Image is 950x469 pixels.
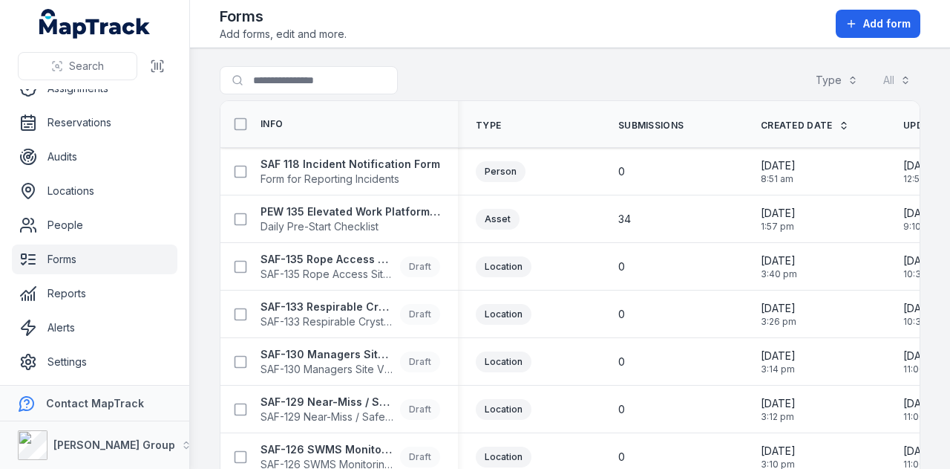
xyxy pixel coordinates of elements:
[261,267,394,282] span: SAF-135 Rope Access Site Inspection
[761,349,796,375] time: 02/06/2025, 3:14:27 pm
[761,444,796,459] span: [DATE]
[261,362,394,377] span: SAF-130 Managers Site Visit Report
[903,396,940,423] time: 24/06/2025, 11:00:40 am
[400,256,440,277] div: Draft
[12,108,177,138] a: Reservations
[761,301,796,316] span: [DATE]
[761,206,796,233] time: 23/07/2025, 1:57:27 pm
[903,349,940,375] time: 24/06/2025, 11:00:29 am
[903,158,942,185] time: 14/08/2025, 12:57:21 pm
[261,347,394,362] strong: SAF-130 Managers Site Visit Report
[618,355,625,369] span: 0
[261,219,440,234] span: Daily Pre-Start Checklist
[863,16,911,31] span: Add form
[46,397,144,410] strong: Contact MapTrack
[261,395,440,424] a: SAF-129 Near-Miss / Safety / Environmental Concern Notification Form V1.0SAF-129 Near-Miss / Safe...
[903,349,940,363] span: [DATE]
[400,352,440,372] div: Draft
[12,313,177,343] a: Alerts
[220,6,347,27] h2: Forms
[761,221,796,233] span: 1:57 pm
[761,349,796,363] span: [DATE]
[476,304,531,325] div: Location
[400,447,440,468] div: Draft
[761,173,796,185] span: 8:51 am
[903,444,940,459] span: [DATE]
[261,172,440,187] span: Form for Reporting Incidents
[476,352,531,372] div: Location
[836,10,920,38] button: Add form
[400,304,440,325] div: Draft
[476,209,520,230] div: Asset
[53,439,175,451] strong: [PERSON_NAME] Group
[903,396,940,411] span: [DATE]
[761,316,796,328] span: 3:26 pm
[618,259,625,274] span: 0
[618,212,631,227] span: 34
[903,268,943,280] span: 10:38 am
[261,300,394,314] strong: SAF-133 Respirable Crystalline Silica Site Inspection Checklist
[874,66,920,94] button: All
[261,118,283,130] span: Info
[903,158,942,173] span: [DATE]
[400,399,440,420] div: Draft
[761,396,796,411] span: [DATE]
[12,210,177,240] a: People
[903,221,938,233] span: 9:10 am
[761,253,797,280] time: 02/06/2025, 3:40:39 pm
[261,410,394,424] span: SAF-129 Near-Miss / Safety / Environmental Concern Notification Form V1.0
[12,176,177,206] a: Locations
[261,157,440,187] a: SAF 118 Incident Notification FormForm for Reporting Incidents
[903,253,943,268] span: [DATE]
[903,301,943,316] span: [DATE]
[761,363,796,375] span: 3:14 pm
[761,411,796,423] span: 3:12 pm
[903,301,943,328] time: 24/06/2025, 10:36:26 am
[476,399,531,420] div: Location
[261,442,394,457] strong: SAF-126 SWMS Monitoring Record
[761,268,797,280] span: 3:40 pm
[261,347,440,377] a: SAF-130 Managers Site Visit ReportSAF-130 Managers Site Visit ReportDraft
[18,52,137,80] button: Search
[476,256,531,277] div: Location
[12,347,177,377] a: Settings
[261,252,440,282] a: SAF-135 Rope Access Site InspectionSAF-135 Rope Access Site InspectionDraft
[806,66,868,94] button: Type
[761,301,796,328] time: 02/06/2025, 3:26:04 pm
[12,142,177,172] a: Audits
[476,447,531,468] div: Location
[903,253,943,280] time: 24/06/2025, 10:38:01 am
[261,204,440,234] a: PEW 135 Elevated Work Platform Daily Pre-Start ChecklistDaily Pre-Start Checklist
[761,120,833,132] span: Created Date
[618,164,625,179] span: 0
[39,9,151,39] a: MapTrack
[618,307,625,322] span: 0
[69,59,104,74] span: Search
[12,245,177,274] a: Forms
[761,158,796,173] span: [DATE]
[761,253,797,268] span: [DATE]
[903,411,940,423] span: 11:00 am
[761,158,796,185] time: 14/08/2025, 8:51:45 am
[903,316,943,328] span: 10:36 am
[761,120,849,132] a: Created Date
[618,402,625,417] span: 0
[220,27,347,42] span: Add forms, edit and more.
[261,252,394,267] strong: SAF-135 Rope Access Site Inspection
[903,363,940,375] span: 11:00 am
[261,157,440,172] strong: SAF 118 Incident Notification Form
[761,206,796,221] span: [DATE]
[261,314,394,329] span: SAF-133 Respirable Crystalline Silica Site Inspection Checklist
[903,206,938,221] span: [DATE]
[618,450,625,465] span: 0
[903,206,938,233] time: 11/08/2025, 9:10:16 am
[903,173,942,185] span: 12:57 pm
[12,279,177,308] a: Reports
[618,120,684,132] span: Submissions
[261,395,394,410] strong: SAF-129 Near-Miss / Safety / Environmental Concern Notification Form V1.0
[261,204,440,219] strong: PEW 135 Elevated Work Platform Daily Pre-Start Checklist
[261,300,440,329] a: SAF-133 Respirable Crystalline Silica Site Inspection ChecklistSAF-133 Respirable Crystalline Sil...
[761,396,796,423] time: 02/06/2025, 3:12:08 pm
[476,161,525,182] div: Person
[476,120,501,132] span: Type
